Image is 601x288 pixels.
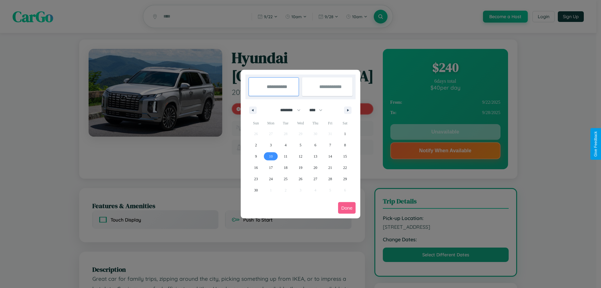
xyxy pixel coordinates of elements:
[263,139,278,151] button: 3
[249,139,263,151] button: 2
[293,162,308,173] button: 19
[293,151,308,162] button: 12
[308,162,323,173] button: 20
[278,118,293,128] span: Tue
[323,118,337,128] span: Fri
[300,139,301,151] span: 5
[249,118,263,128] span: Sun
[338,118,352,128] span: Sat
[313,151,317,162] span: 13
[255,139,257,151] span: 2
[278,139,293,151] button: 4
[293,173,308,185] button: 26
[254,185,258,196] span: 30
[249,185,263,196] button: 30
[338,173,352,185] button: 29
[284,151,288,162] span: 11
[308,151,323,162] button: 13
[263,173,278,185] button: 24
[338,139,352,151] button: 8
[269,162,273,173] span: 17
[308,173,323,185] button: 27
[293,139,308,151] button: 5
[323,151,337,162] button: 14
[328,151,332,162] span: 14
[284,173,288,185] span: 25
[299,173,302,185] span: 26
[270,139,272,151] span: 3
[343,162,347,173] span: 22
[338,151,352,162] button: 15
[308,118,323,128] span: Thu
[299,162,302,173] span: 19
[338,162,352,173] button: 22
[249,151,263,162] button: 9
[249,173,263,185] button: 23
[255,151,257,162] span: 9
[263,151,278,162] button: 10
[269,173,273,185] span: 24
[314,139,316,151] span: 6
[338,202,356,214] button: Done
[343,151,347,162] span: 15
[263,118,278,128] span: Mon
[313,162,317,173] span: 20
[285,139,287,151] span: 4
[338,128,352,139] button: 1
[263,162,278,173] button: 17
[254,173,258,185] span: 23
[278,162,293,173] button: 18
[593,131,598,157] div: Give Feedback
[284,162,288,173] span: 18
[328,173,332,185] span: 28
[313,173,317,185] span: 27
[323,139,337,151] button: 7
[278,173,293,185] button: 25
[323,173,337,185] button: 28
[299,151,302,162] span: 12
[344,128,346,139] span: 1
[344,139,346,151] span: 8
[254,162,258,173] span: 16
[269,151,273,162] span: 10
[308,139,323,151] button: 6
[323,162,337,173] button: 21
[249,162,263,173] button: 16
[343,173,347,185] span: 29
[293,118,308,128] span: Wed
[328,162,332,173] span: 21
[329,139,331,151] span: 7
[278,151,293,162] button: 11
